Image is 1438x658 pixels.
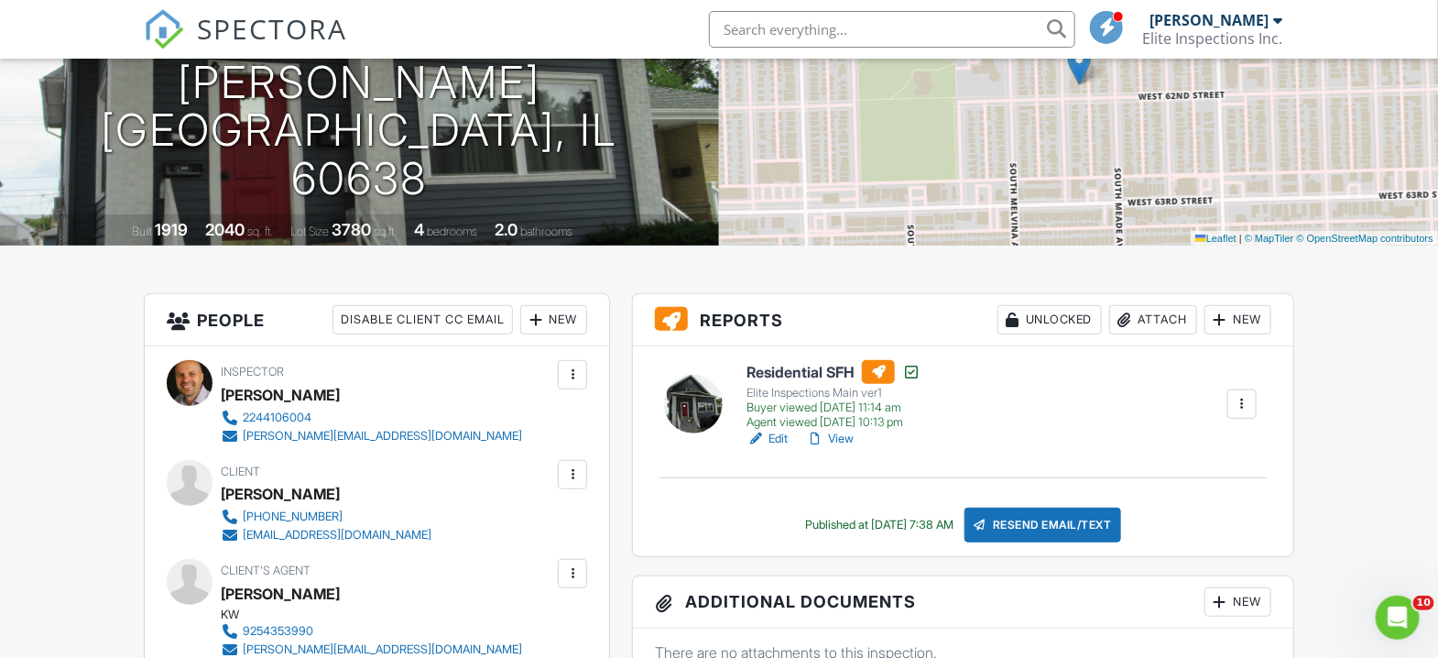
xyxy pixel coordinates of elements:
div: 2040 [205,220,245,239]
div: [PERSON_NAME] [1149,11,1269,29]
iframe: Intercom live chat [1376,596,1420,640]
div: 2244106004 [243,411,311,425]
span: bathrooms [520,225,572,238]
div: [PERSON_NAME] [221,381,340,409]
input: Search everything... [709,11,1075,48]
a: View [806,430,854,448]
span: Lot Size [290,225,329,238]
h1: [STREET_ADDRESS][PERSON_NAME] [GEOGRAPHIC_DATA], IL 60638 [29,10,690,203]
h3: People [145,294,609,346]
h3: Reports [633,294,1293,346]
div: New [1204,305,1271,334]
div: Elite Inspections Main ver1 [746,386,921,400]
a: Edit [746,430,788,448]
a: Leaflet [1195,233,1236,244]
a: [PHONE_NUMBER] [221,508,431,526]
div: 9254353990 [243,624,313,639]
span: | [1239,233,1242,244]
span: Inspector [221,365,284,378]
div: [PERSON_NAME][EMAIL_ADDRESS][DOMAIN_NAME] [243,642,522,657]
div: [EMAIL_ADDRESS][DOMAIN_NAME] [243,528,431,543]
div: New [1204,587,1271,617]
div: New [520,305,587,334]
div: Published at [DATE] 7:38 AM [805,518,953,532]
div: Agent viewed [DATE] 10:13 pm [746,415,921,430]
span: sq. ft. [247,225,273,238]
span: sq.ft. [374,225,397,238]
a: 9254353990 [221,622,522,641]
span: bedrooms [427,225,477,238]
div: 1919 [155,220,188,239]
img: Marker [1068,48,1091,85]
div: Disable Client CC Email [332,305,513,334]
div: Buyer viewed [DATE] 11:14 am [746,400,921,415]
img: The Best Home Inspection Software - Spectora [144,9,184,49]
a: [PERSON_NAME] [221,580,340,608]
a: [PERSON_NAME][EMAIL_ADDRESS][DOMAIN_NAME] [221,427,522,445]
a: SPECTORA [144,25,347,63]
span: 10 [1413,596,1434,610]
span: Client's Agent [221,564,310,577]
span: SPECTORA [197,9,347,48]
div: [PERSON_NAME][EMAIL_ADDRESS][DOMAIN_NAME] [243,429,522,444]
h6: Residential SFH [746,360,921,384]
div: Attach [1109,305,1197,334]
a: [EMAIL_ADDRESS][DOMAIN_NAME] [221,526,431,544]
div: 4 [414,220,424,239]
span: Built [132,225,152,238]
div: [PHONE_NUMBER] [243,510,343,524]
div: 3780 [332,220,371,239]
div: 2.0 [495,220,517,239]
a: © MapTiler [1245,233,1294,244]
div: [PERSON_NAME] [221,480,340,508]
a: © OpenStreetMap contributors [1297,233,1433,244]
a: 2244106004 [221,409,522,427]
h3: Additional Documents [633,576,1293,629]
a: Residential SFH Elite Inspections Main ver1 Buyer viewed [DATE] 11:14 am Agent viewed [DATE] 10:1... [746,360,921,430]
div: KW [221,608,537,622]
div: Unlocked [997,305,1102,334]
div: Elite Inspections Inc. [1142,29,1282,48]
span: Client [221,465,260,478]
div: Resend Email/Text [964,508,1122,543]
